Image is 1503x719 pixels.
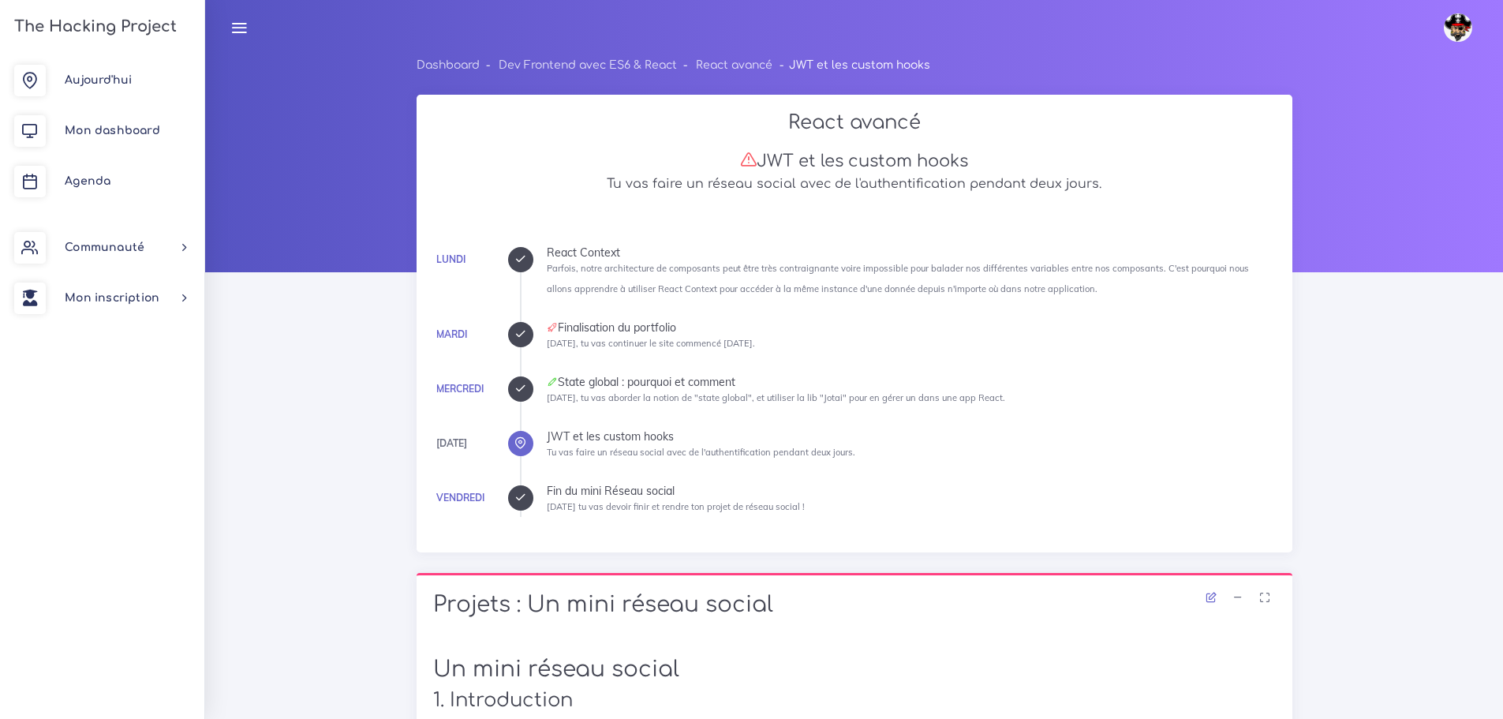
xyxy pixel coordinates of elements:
[547,247,1276,258] div: React Context
[433,111,1276,134] h2: React avancé
[547,501,805,512] small: [DATE] tu vas devoir finir et rendre ton projet de réseau social !
[547,431,1276,442] div: JWT et les custom hooks
[433,657,1276,683] h1: Un mini réseau social
[547,322,1276,333] div: Finalisation du portfolio
[65,242,144,253] span: Communauté
[417,59,480,71] a: Dashboard
[433,592,1276,619] h1: Projets : Un mini réseau social
[65,125,160,137] span: Mon dashboard
[436,435,467,452] div: [DATE]
[1444,13,1472,42] img: avatar
[436,328,467,340] a: Mardi
[433,177,1276,192] h5: Tu vas faire un réseau social avec de l'authentification pendant deux jours.
[547,376,1276,388] div: State global : pourquoi et comment
[547,485,1276,496] div: Fin du mini Réseau social
[772,55,929,75] li: JWT et les custom hooks
[499,59,677,71] a: Dev Frontend avec ES6 & React
[547,392,1005,403] small: [DATE], tu vas aborder la notion de "state global", et utiliser la lib "Jotai" pour en gérer un d...
[65,74,132,86] span: Aujourd'hui
[433,151,1276,171] h3: JWT et les custom hooks
[547,263,1249,294] small: Parfois, notre architecture de composants peut être très contraignante voire impossible pour bala...
[436,253,465,265] a: Lundi
[436,383,484,395] a: Mercredi
[547,447,855,458] small: Tu vas faire un réseau social avec de l'authentification pendant deux jours.
[696,59,772,71] a: React avancé
[547,338,755,349] small: [DATE], tu vas continuer le site commencé [DATE].
[65,292,159,304] span: Mon inscription
[9,18,177,36] h3: The Hacking Project
[436,492,484,504] a: Vendredi
[433,689,1276,712] h2: 1. Introduction
[65,175,110,187] span: Agenda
